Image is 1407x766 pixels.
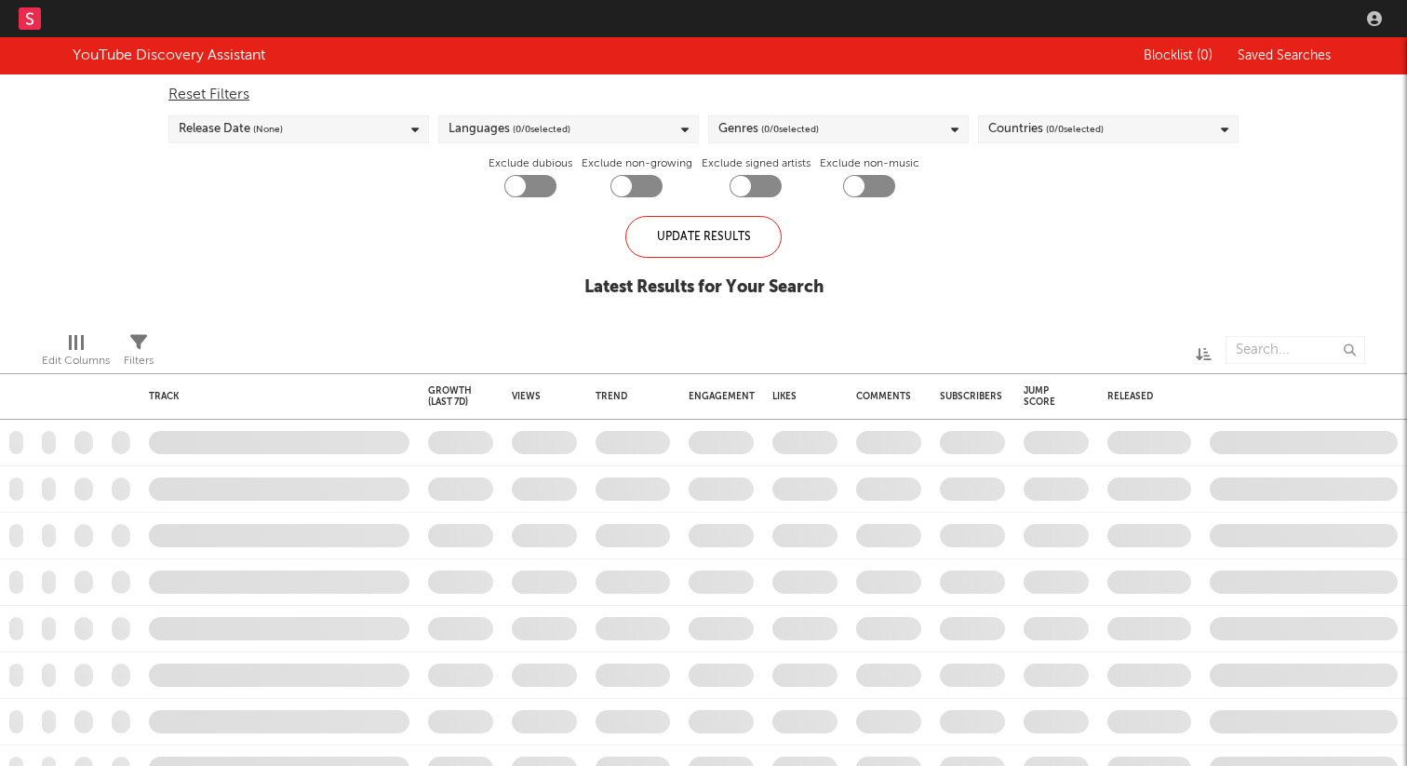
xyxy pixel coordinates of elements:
div: Filters [124,350,154,372]
input: Search... [1226,336,1365,364]
div: Edit Columns [42,350,110,372]
button: Saved Searches [1232,48,1334,63]
div: Comments [856,391,911,402]
span: (None) [253,118,283,141]
span: ( 0 / 0 selected) [513,118,570,141]
label: Exclude non-growing [582,153,692,175]
div: Languages [449,118,570,141]
label: Exclude dubious [489,153,572,175]
span: ( 0 / 0 selected) [761,118,819,141]
div: Subscribers [940,391,1002,402]
div: Likes [772,391,810,402]
div: Genres [718,118,819,141]
span: Blocklist [1144,49,1213,62]
div: Edit Columns [42,327,110,381]
div: Countries [988,118,1104,141]
div: Growth (last 7d) [428,385,472,408]
label: Exclude non-music [820,153,919,175]
div: Released [1107,391,1163,402]
div: Reset Filters [168,84,1239,106]
div: Jump Score [1024,385,1061,408]
div: Track [149,391,400,402]
div: Views [512,391,549,402]
div: Trend [596,391,661,402]
span: ( 0 ) [1197,49,1213,62]
div: Engagement [689,391,755,402]
div: Latest Results for Your Search [584,276,824,299]
div: YouTube Discovery Assistant [73,45,265,67]
div: Update Results [625,216,782,258]
span: ( 0 / 0 selected) [1046,118,1104,141]
div: Filters [124,327,154,381]
div: Release Date [179,118,283,141]
span: Saved Searches [1238,49,1334,62]
label: Exclude signed artists [702,153,811,175]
